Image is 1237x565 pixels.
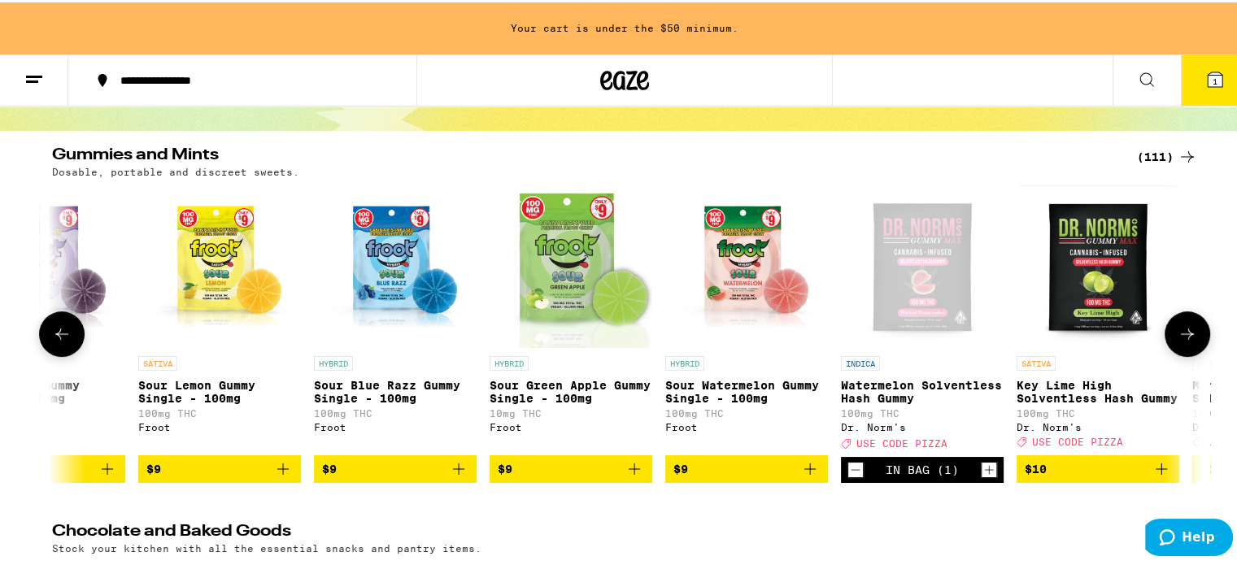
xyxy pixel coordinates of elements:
button: Add to bag [665,453,828,480]
p: HYBRID [490,354,529,368]
img: Froot - Sour Blue Razz Gummy Single - 100mg [314,183,477,346]
p: Sour Watermelon Gummy Single - 100mg [665,376,828,402]
p: HYBRID [314,354,353,368]
div: Dr. Norm's [1017,419,1179,430]
iframe: Opens a widget where you can find more information [1145,516,1233,557]
button: Add to bag [314,453,477,480]
button: Decrement [847,459,864,476]
p: 100mg THC [841,406,1004,416]
p: Sour Blue Razz Gummy Single - 100mg [314,376,477,402]
p: 100mg THC [1017,406,1179,416]
div: In Bag (1) [886,461,959,474]
p: 100mg THC [138,406,301,416]
p: Sour Lemon Gummy Single - 100mg [138,376,301,402]
span: $10 [1025,460,1047,473]
p: 100mg THC [665,406,828,416]
div: Dr. Norm's [841,419,1004,430]
a: Open page for Sour Blue Razz Gummy Single - 100mg from Froot [314,183,477,453]
a: (25) [1144,521,1197,541]
div: Froot [314,419,477,430]
img: Froot - Sour Green Apple Gummy Single - 100mg [490,183,652,346]
a: (111) [1137,145,1197,164]
span: $9 [322,460,337,473]
span: USE CODE PIZZA [1032,434,1123,445]
button: Add to bag [1017,453,1179,480]
h2: Gummies and Mints [52,145,1117,164]
p: HYBRID [665,354,704,368]
p: 100mg THC [314,406,477,416]
p: INDICA [841,354,880,368]
p: Sour Green Apple Gummy Single - 100mg [490,376,652,402]
a: Open page for Sour Watermelon Gummy Single - 100mg from Froot [665,183,828,453]
button: Add to bag [138,453,301,480]
span: 1 [1213,74,1217,84]
p: Dosable, portable and discreet sweets. [52,164,299,175]
span: $9 [673,460,688,473]
a: Open page for Sour Lemon Gummy Single - 100mg from Froot [138,183,301,453]
button: Increment [981,459,997,476]
img: Dr. Norm's - Key Lime High Solventless Hash Gummy [1020,183,1177,346]
div: Froot [665,419,828,430]
div: Froot [138,419,301,430]
p: Key Lime High Solventless Hash Gummy [1017,376,1179,402]
h2: Chocolate and Baked Goods [52,521,1117,541]
p: SATIVA [1017,354,1056,368]
a: Open page for Watermelon Solventless Hash Gummy from Dr. Norm's [841,183,1004,454]
img: Froot - Sour Watermelon Gummy Single - 100mg [665,183,828,346]
p: SATIVA [138,354,177,368]
p: Watermelon Solventless Hash Gummy [841,376,1004,402]
img: Froot - Sour Lemon Gummy Single - 100mg [138,183,301,346]
button: Add to bag [490,453,652,480]
span: $10 [1200,460,1222,473]
p: HYBRID [1192,354,1231,368]
p: Stock your kitchen with all the essential snacks and pantry items. [52,541,481,551]
p: 10mg THC [490,406,652,416]
span: $9 [146,460,161,473]
a: Open page for Key Lime High Solventless Hash Gummy from Dr. Norm's [1017,183,1179,453]
div: Froot [490,419,652,430]
span: USE CODE PIZZA [856,436,947,446]
a: Open page for Sour Green Apple Gummy Single - 100mg from Froot [490,183,652,453]
span: $9 [498,460,512,473]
